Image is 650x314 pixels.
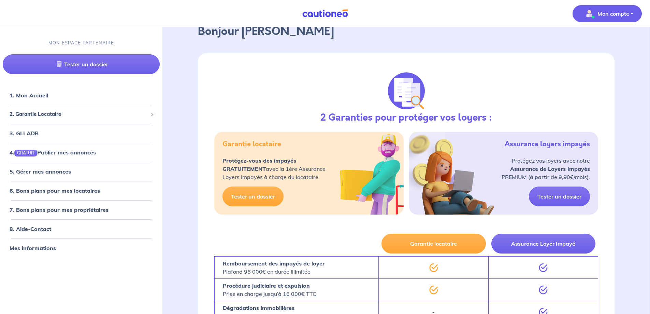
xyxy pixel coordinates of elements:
[3,126,160,140] div: 3. GLI ADB
[222,157,296,172] strong: Protégez-vous des impayés GRATUITEMENT
[502,156,590,181] p: Protégez vos loyers avec notre PREMIUM (à partir de 9,90€/mois).
[223,282,310,289] strong: Procédure judiciaire et expulsion
[597,10,629,18] p: Mon compte
[222,156,326,181] p: avec la 1ère Assurance Loyers Impayés à charge du locataire.
[3,88,160,102] div: 1. Mon Accueil
[223,304,294,311] strong: Dégradations immobilières
[10,226,51,232] a: 8. Aide-Contact
[10,187,100,194] a: 6. Bons plans pour mes locataires
[491,234,595,254] button: Assurance Loyer Impayé
[3,222,160,236] div: 8. Aide-Contact
[10,206,109,213] a: 7. Bons plans pour mes propriétaires
[10,245,56,251] a: Mes informations
[505,140,590,148] h5: Assurance loyers impayés
[10,168,71,175] a: 5. Gérer mes annonces
[510,165,590,172] strong: Assurance de Loyers Impayés
[573,5,642,22] button: illu_account_valid_menu.svgMon compte
[3,54,160,74] a: Tester un dossier
[10,130,39,137] a: 3. GLI ADB
[388,72,425,109] img: justif-loupe
[3,203,160,217] div: 7. Bons plans pour mes propriétaires
[3,241,160,255] div: Mes informations
[223,260,325,267] strong: Remboursement des impayés de loyer
[300,9,351,18] img: Cautioneo
[223,282,316,298] p: Prise en charge jusqu’à 16 000€ TTC
[10,110,148,118] span: 2. Garantie Locataire
[3,184,160,197] div: 6. Bons plans pour mes locataires
[3,165,160,178] div: 5. Gérer mes annonces
[584,8,595,19] img: illu_account_valid_menu.svg
[10,149,96,156] a: 4.GRATUITPublier mes annonces
[48,40,114,46] p: MON ESPACE PARTENAIRE
[320,112,492,124] h3: 2 Garanties pour protéger vos loyers :
[222,187,284,206] a: Tester un dossier
[198,23,615,40] p: Bonjour [PERSON_NAME]
[3,108,160,121] div: 2. Garantie Locataire
[381,234,486,254] button: Garantie locataire
[3,146,160,159] div: 4.GRATUITPublier mes annonces
[529,187,590,206] a: Tester un dossier
[223,259,325,276] p: Plafond 96 000€ en durée illimitée
[10,92,48,99] a: 1. Mon Accueil
[222,140,281,148] h5: Garantie locataire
